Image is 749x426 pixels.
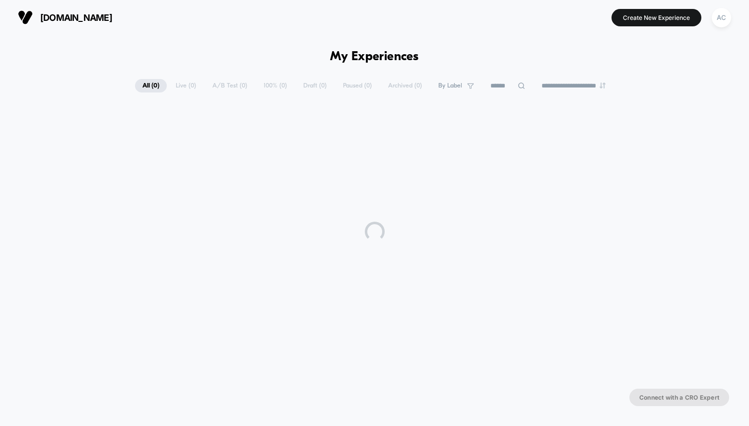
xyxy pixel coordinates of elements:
span: [DOMAIN_NAME] [40,12,112,23]
span: All ( 0 ) [135,79,167,92]
button: [DOMAIN_NAME] [15,9,115,25]
img: end [600,83,606,88]
div: AC [712,8,731,27]
button: AC [709,7,734,28]
button: Connect with a CRO Expert [629,389,729,406]
button: Create New Experience [612,9,701,26]
h1: My Experiences [330,50,419,64]
span: By Label [438,82,462,89]
img: Visually logo [18,10,33,25]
